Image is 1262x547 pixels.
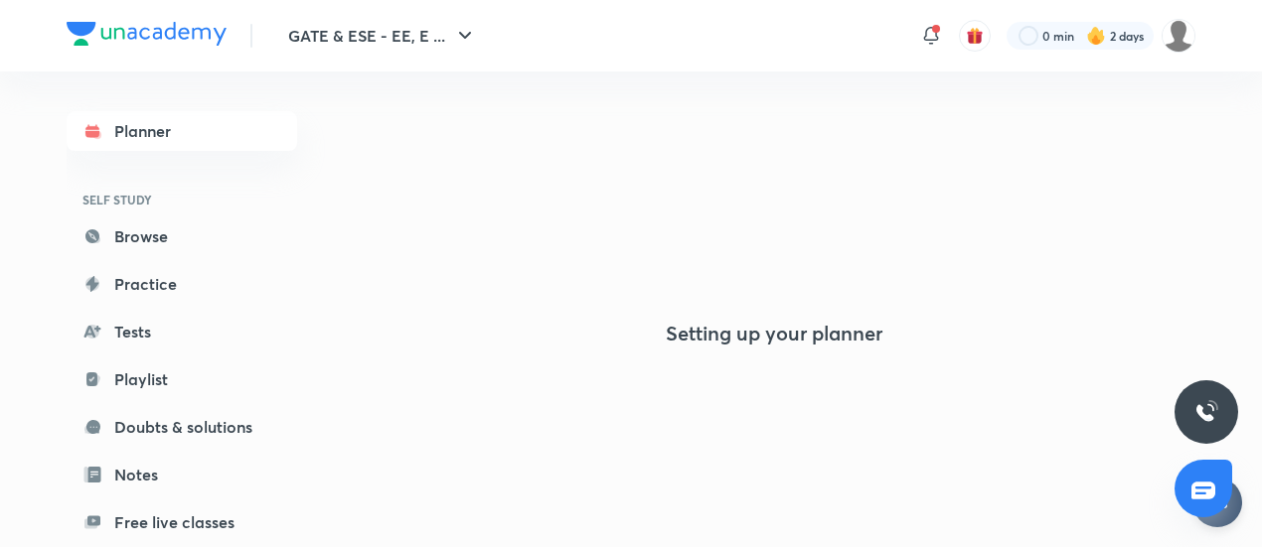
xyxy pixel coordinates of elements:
a: Browse [67,216,297,256]
img: streak [1086,26,1106,46]
a: Planner [67,111,297,151]
a: Notes [67,455,297,494]
a: Practice [67,264,297,304]
img: avatar [966,27,984,45]
a: Tests [67,312,297,351]
h6: SELF STUDY [67,183,297,216]
a: Company Logo [67,22,227,51]
img: Swateekha S.R [1162,19,1195,53]
a: Playlist [67,359,297,399]
button: avatar [959,20,991,52]
img: ttu [1194,400,1218,424]
a: Free live classes [67,502,297,542]
a: Doubts & solutions [67,407,297,447]
img: Company Logo [67,22,227,46]
h4: Setting up your planner [666,322,882,345]
button: GATE & ESE - EE, E ... [276,16,489,56]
